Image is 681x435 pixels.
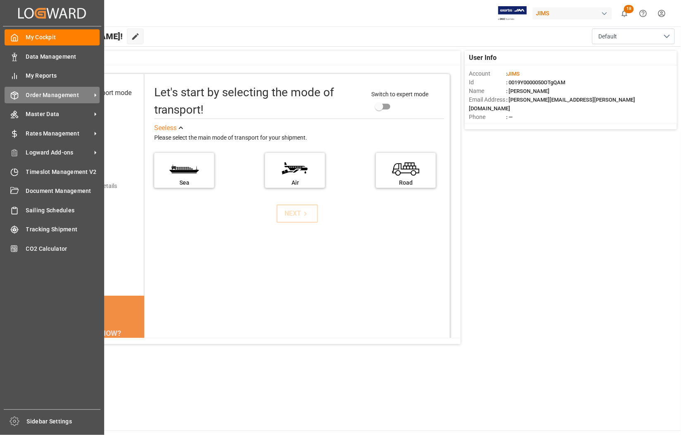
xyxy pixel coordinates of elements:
[26,245,100,253] span: CO2 Calculator
[533,7,612,19] div: JIMS
[5,68,100,84] a: My Reports
[506,123,527,129] span: : Shipper
[498,6,527,21] img: Exertis%20JAM%20-%20Email%20Logo.jpg_1722504956.jpg
[598,32,617,41] span: Default
[26,91,91,100] span: Order Management
[469,121,506,130] span: Account Type
[469,53,497,63] span: User Info
[26,33,100,42] span: My Cockpit
[469,78,506,87] span: Id
[469,113,506,121] span: Phone
[5,29,100,45] a: My Cockpit
[506,79,565,86] span: : 0019Y0000050OTgQAM
[634,4,652,23] button: Help Center
[507,71,520,77] span: JIMS
[469,95,506,104] span: Email Address
[380,178,432,187] div: Road
[284,209,310,219] div: NEXT
[371,91,428,97] span: Switch to expert mode
[26,52,100,61] span: Data Management
[592,29,675,44] button: open menu
[506,71,520,77] span: :
[277,204,318,223] button: NEXT
[26,129,91,138] span: Rates Management
[26,225,100,234] span: Tracking Shipment
[469,87,506,95] span: Name
[67,88,131,98] div: Select transport mode
[26,187,100,195] span: Document Management
[533,5,615,21] button: JIMS
[5,221,100,238] a: Tracking Shipment
[158,178,210,187] div: Sea
[5,240,100,257] a: CO2 Calculator
[26,206,100,215] span: Sailing Schedules
[5,48,100,64] a: Data Management
[26,148,91,157] span: Logward Add-ons
[27,417,101,426] span: Sidebar Settings
[5,183,100,199] a: Document Management
[506,114,513,120] span: : —
[5,202,100,218] a: Sailing Schedules
[26,168,100,176] span: Timeslot Management V2
[506,88,550,94] span: : [PERSON_NAME]
[615,4,634,23] button: show 18 new notifications
[26,71,100,80] span: My Reports
[154,84,363,119] div: Let's start by selecting the mode of transport!
[624,5,634,13] span: 18
[5,164,100,180] a: Timeslot Management V2
[469,69,506,78] span: Account
[154,123,177,133] div: See less
[26,110,91,119] span: Master Data
[154,133,444,143] div: Please select the main mode of transport for your shipment.
[269,178,321,187] div: Air
[469,97,635,112] span: : [PERSON_NAME][EMAIL_ADDRESS][PERSON_NAME][DOMAIN_NAME]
